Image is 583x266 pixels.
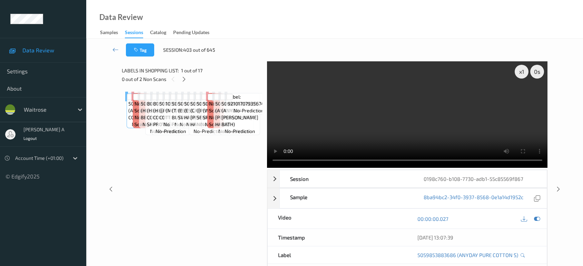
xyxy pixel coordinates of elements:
span: no-prediction [234,107,264,114]
span: 1 out of 17 [181,67,202,74]
span: Label: 10506349009186100500 (MEN&#39;S SOCKS) [166,93,219,114]
div: Session0198c760-b108-7730-adb1-55c85569f867 [267,170,547,188]
span: Label: 5000169015308 ([PERSON_NAME] SEMI SKIMMED) [197,93,235,121]
span: Label: 5059853883686 (ANYDAY PURE COTTON S) [128,93,166,121]
span: Label: 8001090883612 (H&amp;S COLOUR PROTECT) [153,93,189,128]
span: Session: [163,47,183,53]
div: 0 out of 2 Non Scans [122,75,262,83]
a: 8ba94bc2-34f0-3937-8568-0e1a14d1952c [424,194,523,203]
div: Data Review [99,14,143,21]
a: Pending Updates [173,28,216,38]
div: Video [268,209,407,228]
span: no-prediction [225,128,255,135]
a: 5059853883686 (ANYDAY PURE COTTON S) [417,252,518,258]
span: Label: 5000169165645 (WR LNG STM SRBT ROSE) [203,93,238,121]
span: Label: 5000101500800 (CAREX [PERSON_NAME] HAND WASH) [190,93,227,128]
span: no-prediction [201,121,231,128]
div: Timestamp [268,229,407,246]
div: Sessions [125,29,143,38]
div: Samples [100,29,118,38]
span: Labels in shopping list: [122,67,179,74]
a: Samples [100,28,125,38]
span: Label: 5060152828032 (T/MOON BODY BUTTER) [172,93,208,121]
div: 0198c760-b108-7730-adb1-55c85569f867 [413,170,547,187]
span: Label: 8001090883490 (H&amp;S COLOUR SHAMPOO) [147,93,184,128]
span: no-prediction [205,121,235,128]
div: [DATE] 13:07:39 [417,234,536,241]
div: Label [268,246,407,264]
span: no-prediction [150,128,180,135]
span: no-prediction [186,121,217,128]
div: 0 s [530,65,544,79]
div: Pending Updates [173,29,209,38]
span: Label: Non-Scan [209,93,222,114]
span: Label: 5063036512386 (ANYDAY [PERSON_NAME] BATH) [221,93,258,128]
span: no-prediction [194,128,224,135]
span: Label: 5000169336434 ([PERSON_NAME] COTTON PADS) [159,93,198,121]
span: no-prediction [142,121,173,128]
span: no-prediction [180,121,210,128]
span: no-prediction [132,121,162,128]
span: no-prediction [164,121,194,128]
div: x 1 [515,65,528,79]
span: no-prediction [218,128,249,135]
a: Catalog [150,28,173,38]
div: Catalog [150,29,166,38]
span: 403 out of 645 [183,47,215,53]
div: Session [280,170,413,187]
span: no-prediction [156,128,186,135]
span: Label: 5000169155677 (ESS EGG MAYO SWICH) [178,93,212,121]
a: 00:00:00.027 [417,215,448,222]
div: Sample8ba94bc2-34f0-3937-8568-0e1a14d1952c [267,188,547,208]
span: Label: 5063036512324 (ANYDAY [PERSON_NAME] HAND) [215,93,252,128]
button: Tag [126,43,154,57]
span: Label: 5000237117460 (HULA HOOPS BBQ BEEF) [141,93,175,121]
span: Label: 9210170793567486 [228,93,270,107]
span: non-scan [209,114,222,128]
span: Label: Non-Scan [135,93,148,114]
a: Sessions [125,28,150,38]
span: Label: 5063210057641 (ESS ALOE HAND WASH) [184,93,219,121]
div: Sample [280,188,413,208]
span: non-scan [135,114,148,128]
span: no-prediction [175,121,205,128]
